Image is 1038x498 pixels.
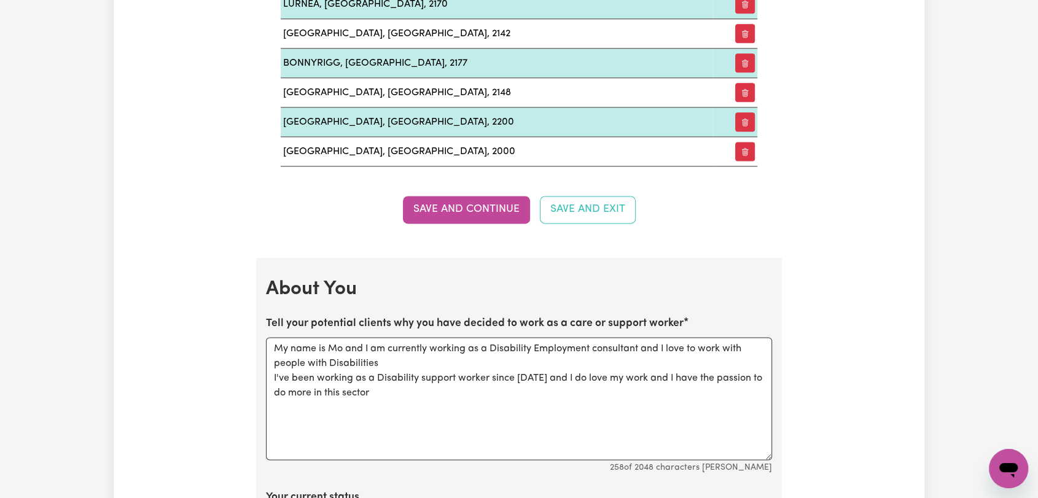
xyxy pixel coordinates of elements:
[266,337,772,460] textarea: My name is Mo and I am currently working as a Disability Employment consultant and I love to work...
[610,463,772,472] small: 258 of 2048 characters [PERSON_NAME]
[266,316,684,332] label: Tell your potential clients why you have decided to work as a care or support worker
[281,78,712,107] td: [GEOGRAPHIC_DATA], [GEOGRAPHIC_DATA], 2148
[540,196,636,223] button: Save and Exit
[735,83,755,102] button: Remove preferred suburb
[266,278,772,301] h2: About You
[281,137,712,166] td: [GEOGRAPHIC_DATA], [GEOGRAPHIC_DATA], 2000
[735,53,755,72] button: Remove preferred suburb
[989,449,1028,488] iframe: Button to launch messaging window
[735,142,755,161] button: Remove preferred suburb
[281,19,712,49] td: [GEOGRAPHIC_DATA], [GEOGRAPHIC_DATA], 2142
[281,107,712,137] td: [GEOGRAPHIC_DATA], [GEOGRAPHIC_DATA], 2200
[403,196,530,223] button: Save and Continue
[735,112,755,131] button: Remove preferred suburb
[281,49,712,78] td: BONNYRIGG, [GEOGRAPHIC_DATA], 2177
[735,24,755,43] button: Remove preferred suburb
